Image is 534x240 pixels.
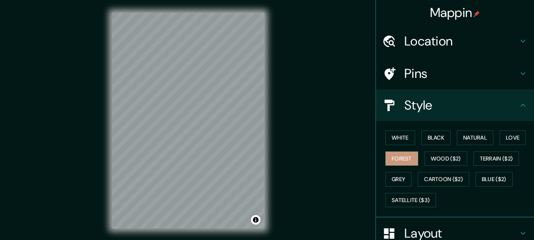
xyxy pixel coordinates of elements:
[425,151,467,166] button: Wood ($2)
[404,33,518,49] h4: Location
[418,172,469,187] button: Cartoon ($2)
[385,151,418,166] button: Forest
[457,130,493,145] button: Natural
[385,193,436,208] button: Satellite ($3)
[474,11,480,17] img: pin-icon.png
[376,58,534,89] div: Pins
[476,172,513,187] button: Blue ($2)
[385,172,411,187] button: Grey
[376,25,534,57] div: Location
[500,130,526,145] button: Love
[251,215,260,225] button: Toggle attribution
[112,13,264,229] canvas: Map
[474,151,519,166] button: Terrain ($2)
[404,66,518,81] h4: Pins
[404,97,518,113] h4: Style
[430,5,480,21] h4: Mappin
[385,130,415,145] button: White
[376,89,534,121] div: Style
[464,209,525,231] iframe: Help widget launcher
[421,130,451,145] button: Black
